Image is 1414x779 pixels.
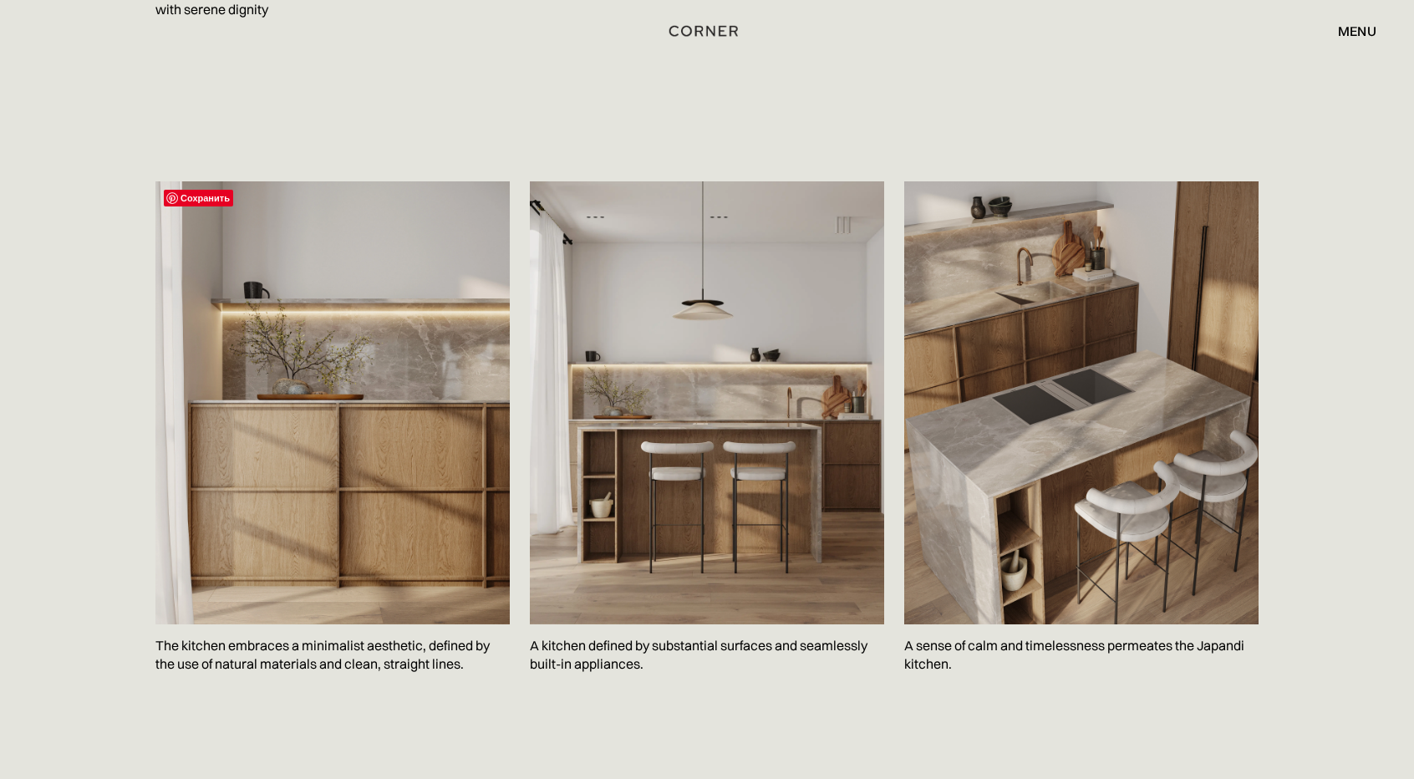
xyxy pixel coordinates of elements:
p: A kitchen defined by substantial surfaces and seamlessly built-in appliances. [530,624,884,685]
div: menu [1338,24,1376,38]
span: Сохранить [164,190,233,206]
p: A sense of calm and timelessness permeates the Japandi kitchen. [904,624,1259,685]
a: home [649,20,765,42]
p: The kitchen embraces a minimalist aesthetic, defined by the use of natural materials and clean, s... [155,624,510,685]
div: menu [1321,17,1376,45]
